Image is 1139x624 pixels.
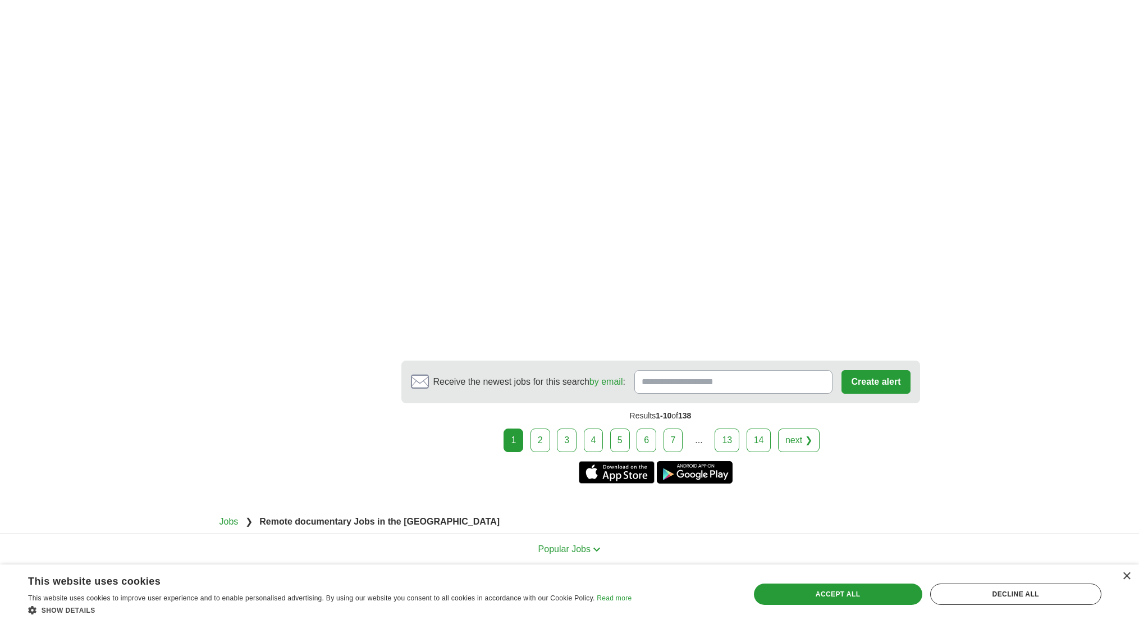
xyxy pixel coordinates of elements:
span: Show details [42,607,95,614]
div: ... [688,429,710,452]
div: Decline all [930,584,1102,605]
a: Read more, opens a new window [597,594,632,602]
span: This website uses cookies to improve user experience and to enable personalised advertising. By u... [28,594,595,602]
a: next ❯ [778,429,820,452]
img: toggle icon [593,547,601,552]
a: 5 [610,429,630,452]
div: 1 [504,429,523,452]
a: Get the iPhone app [579,461,655,484]
div: Show details [28,604,632,616]
div: This website uses cookies [28,571,603,588]
a: 7 [664,429,683,452]
a: 13 [715,429,739,452]
a: Jobs [219,517,239,526]
a: by email [589,377,623,386]
a: 2 [530,429,550,452]
button: Create alert [841,370,910,394]
a: 4 [584,429,603,452]
a: 3 [557,429,577,452]
a: Get the Android app [657,461,733,484]
span: Receive the newest jobs for this search : [433,375,625,389]
span: ❯ [245,517,253,526]
a: 14 [747,429,771,452]
div: Accept all [754,584,922,605]
div: Close [1122,572,1131,581]
a: 6 [637,429,656,452]
span: 1-10 [656,411,671,420]
span: Popular Jobs [538,544,591,554]
div: Results of [401,403,920,429]
span: 138 [678,411,691,420]
strong: Remote documentary Jobs in the [GEOGRAPHIC_DATA] [259,517,500,526]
